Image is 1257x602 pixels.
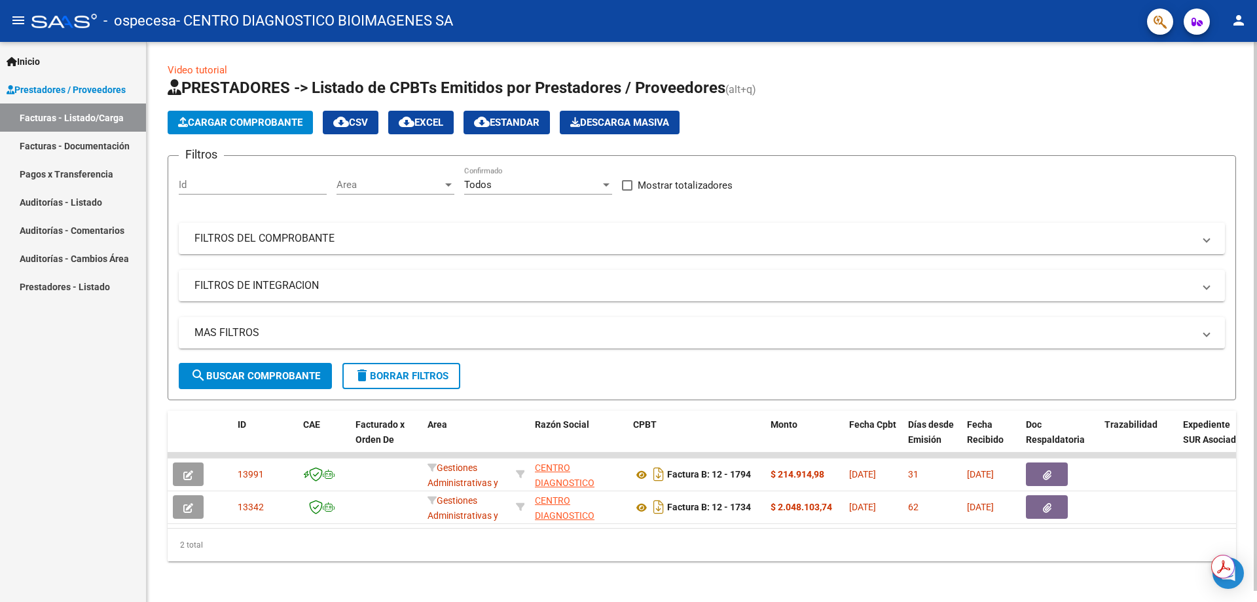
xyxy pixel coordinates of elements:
mat-icon: menu [10,12,26,28]
strong: Factura B: 12 - 1734 [667,502,751,513]
mat-icon: person [1231,12,1247,28]
mat-expansion-panel-header: MAS FILTROS [179,317,1225,348]
span: Fecha Recibido [967,419,1004,445]
span: Gestiones Administrativas y Otros [428,495,498,536]
span: [DATE] [849,502,876,512]
mat-icon: delete [354,367,370,383]
span: Días desde Emisión [908,419,954,445]
button: Cargar Comprobante [168,111,313,134]
span: - ospecesa [103,7,176,35]
datatable-header-cell: Expediente SUR Asociado [1178,411,1250,468]
span: Mostrar totalizadores [638,178,733,193]
span: 13991 [238,469,264,480]
mat-icon: cloud_download [333,114,349,130]
strong: $ 2.048.103,74 [771,502,832,512]
strong: $ 214.914,98 [771,469,824,480]
span: Todos [464,179,492,191]
span: Razón Social [535,419,589,430]
span: CSV [333,117,368,128]
span: Prestadores / Proveedores [7,83,126,97]
datatable-header-cell: Días desde Emisión [903,411,962,468]
span: ID [238,419,246,430]
datatable-header-cell: Trazabilidad [1099,411,1178,468]
span: 13342 [238,502,264,512]
datatable-header-cell: Facturado x Orden De [350,411,422,468]
span: Trazabilidad [1104,419,1157,430]
span: CAE [303,419,320,430]
span: CENTRO DIAGNOSTICO BIOIMAGENES SA [535,495,608,536]
mat-expansion-panel-header: FILTROS DEL COMPROBANTE [179,223,1225,254]
mat-icon: search [191,367,206,383]
span: Gestiones Administrativas y Otros [428,462,498,503]
datatable-header-cell: Fecha Cpbt [844,411,903,468]
span: - CENTRO DIAGNOSTICO BIOIMAGENES SA [176,7,453,35]
span: Area [428,419,447,430]
datatable-header-cell: ID [232,411,298,468]
span: CPBT [633,419,657,430]
datatable-header-cell: Monto [765,411,844,468]
button: CSV [323,111,378,134]
button: Descarga Masiva [560,111,680,134]
span: 31 [908,469,919,480]
a: Video tutorial [168,64,227,76]
datatable-header-cell: CPBT [628,411,765,468]
button: Buscar Comprobante [179,363,332,389]
mat-icon: cloud_download [474,114,490,130]
span: CENTRO DIAGNOSTICO BIOIMAGENES SA [535,462,608,503]
mat-expansion-panel-header: FILTROS DE INTEGRACION [179,270,1225,301]
div: 2 total [168,529,1236,561]
app-download-masive: Descarga masiva de comprobantes (adjuntos) [560,111,680,134]
h3: Filtros [179,145,224,164]
span: Descarga Masiva [570,117,669,128]
span: 62 [908,502,919,512]
mat-panel-title: MAS FILTROS [194,326,1193,340]
i: Descargar documento [650,497,667,517]
datatable-header-cell: Doc Respaldatoria [1021,411,1099,468]
span: Monto [771,419,797,430]
span: (alt+q) [725,83,756,96]
span: Area [337,179,443,191]
datatable-header-cell: CAE [298,411,350,468]
mat-panel-title: FILTROS DE INTEGRACION [194,278,1193,293]
span: Fecha Cpbt [849,419,896,430]
span: EXCEL [399,117,443,128]
span: Estandar [474,117,539,128]
span: [DATE] [967,502,994,512]
mat-panel-title: FILTROS DEL COMPROBANTE [194,231,1193,246]
mat-icon: cloud_download [399,114,414,130]
strong: Factura B: 12 - 1794 [667,470,751,480]
span: PRESTADORES -> Listado de CPBTs Emitidos por Prestadores / Proveedores [168,79,725,97]
span: Cargar Comprobante [178,117,302,128]
span: Borrar Filtros [354,370,448,382]
div: 30712063617 [535,493,623,521]
div: 30712063617 [535,461,623,488]
button: Estandar [464,111,550,134]
span: Doc Respaldatoria [1026,419,1085,445]
span: [DATE] [849,469,876,480]
span: Inicio [7,54,40,69]
datatable-header-cell: Razón Social [530,411,628,468]
datatable-header-cell: Fecha Recibido [962,411,1021,468]
span: Buscar Comprobante [191,370,320,382]
datatable-header-cell: Area [422,411,511,468]
button: Borrar Filtros [342,363,460,389]
button: EXCEL [388,111,454,134]
i: Descargar documento [650,464,667,485]
span: [DATE] [967,469,994,480]
span: Expediente SUR Asociado [1183,419,1241,445]
span: Facturado x Orden De [355,419,405,445]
